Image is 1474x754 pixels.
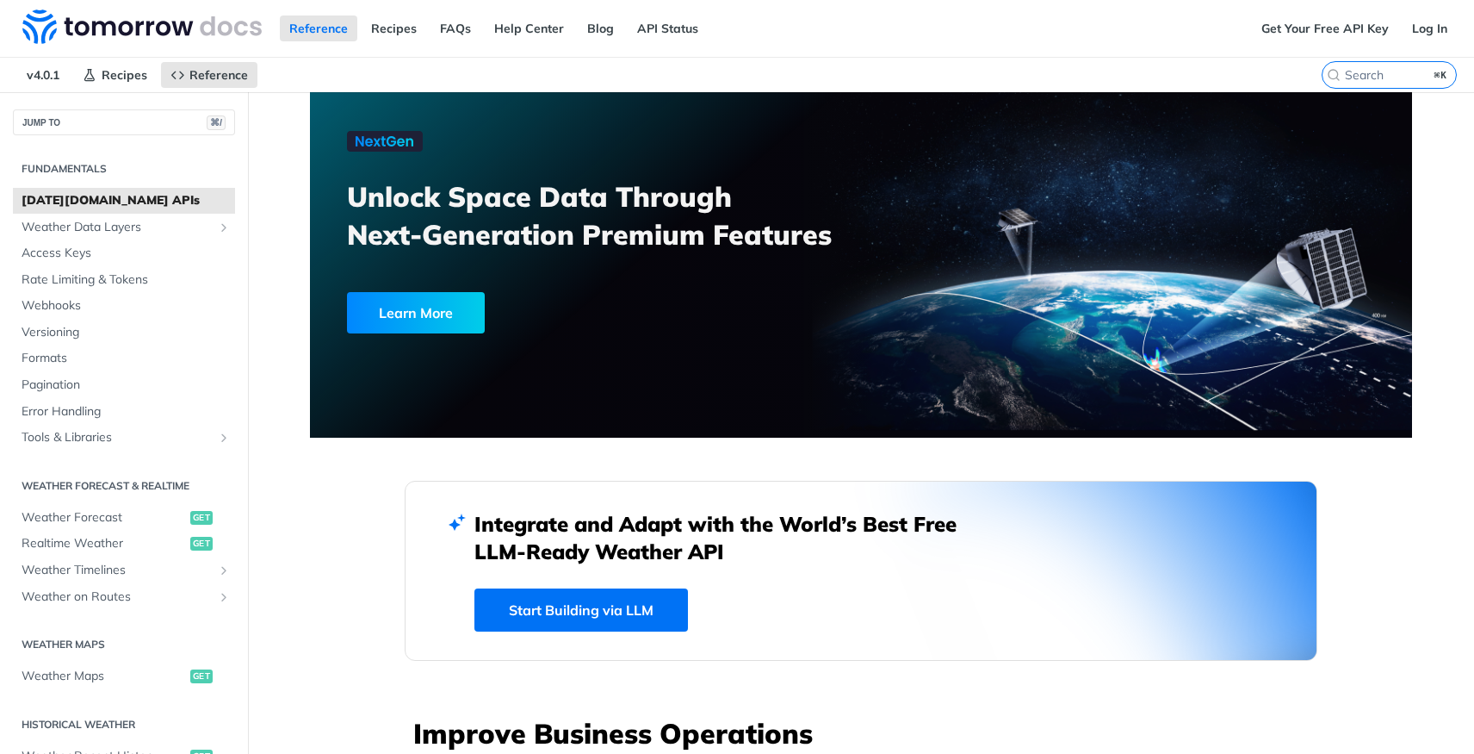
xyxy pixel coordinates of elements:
kbd: ⌘K [1430,66,1452,84]
span: Weather Timelines [22,562,213,579]
button: Show subpages for Weather Data Layers [217,221,231,234]
a: API Status [628,16,708,41]
a: Recipes [73,62,157,88]
a: Realtime Weatherget [13,531,235,557]
span: Weather on Routes [22,589,213,606]
a: Error Handling [13,399,235,425]
span: Formats [22,350,231,367]
a: Blog [578,16,623,41]
span: Weather Data Layers [22,219,213,236]
h2: Integrate and Adapt with the World’s Best Free LLM-Ready Weather API [474,510,982,565]
span: get [190,511,213,525]
a: Formats [13,346,235,371]
img: NextGen [347,131,423,152]
a: Versioning [13,320,235,346]
span: Webhooks [22,297,231,315]
span: Access Keys [22,245,231,262]
span: get [190,537,213,551]
span: get [190,670,213,683]
a: Recipes [362,16,426,41]
h3: Unlock Space Data Through Next-Generation Premium Features [347,178,880,253]
span: Error Handling [22,403,231,421]
span: v4.0.1 [17,62,69,88]
a: Log In [1403,16,1457,41]
span: Weather Forecast [22,509,186,527]
h2: Weather Maps [13,637,235,652]
a: Get Your Free API Key [1252,16,1398,41]
h2: Weather Forecast & realtime [13,478,235,494]
a: Weather TimelinesShow subpages for Weather Timelines [13,558,235,583]
a: Start Building via LLM [474,589,688,632]
span: [DATE][DOMAIN_NAME] APIs [22,192,231,209]
span: Tools & Libraries [22,429,213,446]
span: ⌘/ [207,115,226,130]
span: Weather Maps [22,668,186,685]
span: Versioning [22,324,231,341]
a: Rate Limiting & Tokens [13,267,235,293]
a: Learn More [347,292,773,333]
span: Reference [189,67,248,83]
span: Pagination [22,377,231,394]
button: Show subpages for Weather Timelines [217,564,231,577]
img: Tomorrow.io Weather API Docs [22,9,262,44]
a: Help Center [485,16,573,41]
span: Rate Limiting & Tokens [22,271,231,289]
svg: Search [1327,68,1341,82]
button: Show subpages for Tools & Libraries [217,431,231,445]
a: [DATE][DOMAIN_NAME] APIs [13,188,235,214]
a: Weather Forecastget [13,505,235,531]
a: FAQs [430,16,480,41]
button: Show subpages for Weather on Routes [217,590,231,604]
a: Access Keys [13,240,235,266]
span: Recipes [102,67,147,83]
a: Weather on RoutesShow subpages for Weather on Routes [13,584,235,610]
h2: Historical Weather [13,717,235,732]
span: Realtime Weather [22,535,186,552]
a: Weather Data LayersShow subpages for Weather Data Layers [13,215,235,240]
h3: Improve Business Operations [413,714,1317,752]
button: JUMP TO⌘/ [13,109,235,135]
a: Reference [161,62,257,88]
h2: Fundamentals [13,161,235,177]
a: Tools & LibrariesShow subpages for Tools & Libraries [13,425,235,451]
div: Learn More [347,292,485,333]
a: Pagination [13,372,235,398]
a: Webhooks [13,293,235,319]
a: Weather Mapsget [13,664,235,689]
a: Reference [280,16,357,41]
